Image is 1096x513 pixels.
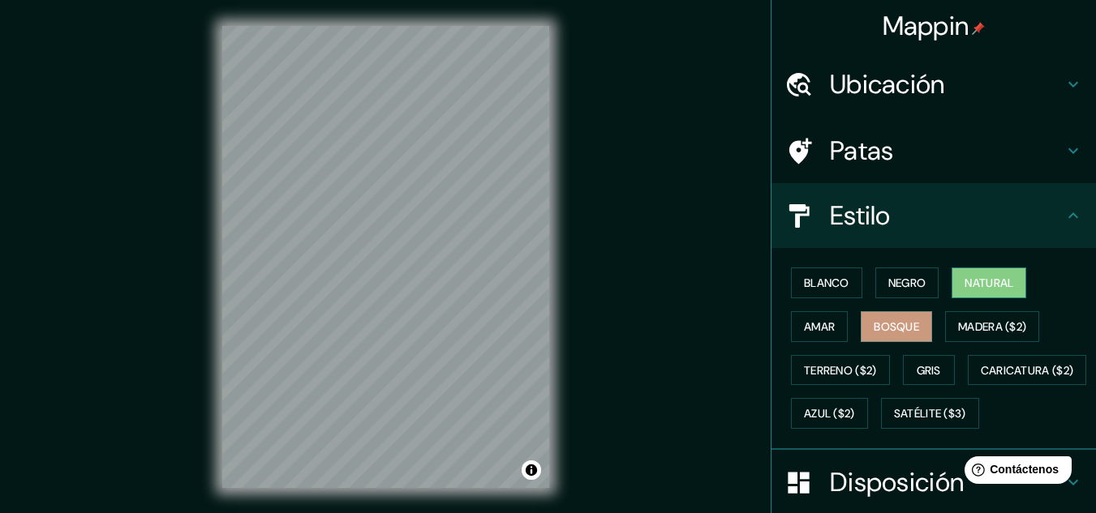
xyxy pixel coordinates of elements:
[791,311,848,342] button: Amar
[830,199,891,233] font: Estilo
[883,9,969,43] font: Mappin
[861,311,932,342] button: Bosque
[952,450,1078,495] iframe: Lanzador de widgets de ayuda
[888,276,926,290] font: Negro
[830,134,894,168] font: Patas
[965,276,1013,290] font: Natural
[771,52,1096,117] div: Ubicación
[952,267,1026,298] button: Natural
[958,319,1026,334] font: Madera ($2)
[972,22,985,35] img: pin-icon.png
[968,355,1087,386] button: Caricatura ($2)
[771,118,1096,183] div: Patas
[804,319,835,334] font: Amar
[830,465,964,499] font: Disposición
[804,363,877,378] font: Terreno ($2)
[981,363,1074,378] font: Caricatura ($2)
[791,398,868,429] button: Azul ($2)
[903,355,955,386] button: Gris
[791,355,890,386] button: Terreno ($2)
[881,398,979,429] button: Satélite ($3)
[771,183,1096,248] div: Estilo
[875,267,939,298] button: Negro
[894,407,966,421] font: Satélite ($3)
[804,276,849,290] font: Blanco
[222,26,549,488] canvas: Mapa
[917,363,941,378] font: Gris
[874,319,919,334] font: Bosque
[522,460,541,480] button: Activar o desactivar atribución
[830,67,945,101] font: Ubicación
[945,311,1039,342] button: Madera ($2)
[791,267,862,298] button: Blanco
[804,407,855,421] font: Azul ($2)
